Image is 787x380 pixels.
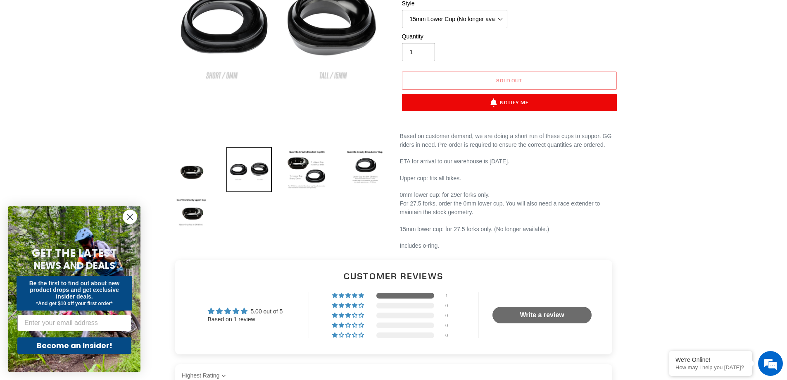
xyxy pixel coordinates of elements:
[284,147,330,192] img: Load image into Gallery viewer, Guerrilla Gravity Geo-Adjust Headset Cups
[208,306,283,316] div: Average rating is 5.00 stars
[400,132,619,149] p: Based on customer demand, we are doing a short run of these cups to support GG riders in need. Pr...
[29,280,120,300] span: Be the first to find out about new product drops and get exclusive insider deals.
[492,307,592,323] a: Write a review
[402,32,507,41] label: Quantity
[55,46,151,57] div: Chat with us now
[208,315,283,324] div: Based on 1 review
[400,174,619,183] p: Upper cup: fits all bikes.
[342,147,388,192] img: Load image into Gallery viewer, Guerrilla Gravity Geo-Adjust Headset Cups
[32,246,117,261] span: GET THE LATEST
[169,147,214,192] img: Load image into Gallery viewer, Guerrilla Gravity Geo-Adjust Headset Cups
[400,191,619,217] p: 0mm lower cup: for 29er forks only. For 27.5 forks, order the 0mm lower cup. You will also need a...
[169,195,214,240] img: Load image into Gallery viewer, Guerrilla Gravity Geo-Adjust Headset Cups
[400,225,619,234] p: 15mm lower cup: for 27.5 forks only. (No longer available.)
[400,157,619,166] p: ETA for arrival to our warehouse is [DATE].
[496,77,523,84] span: Sold out
[250,308,283,315] span: 5.00 out of 5
[48,104,114,188] span: We're online!
[17,337,131,354] button: Become an Insider!
[226,147,272,192] img: Load image into Gallery viewer, Guerrilla Gravity Geo-Adjust Headset Cups
[9,45,21,58] div: Navigation go back
[123,210,137,224] button: Close dialog
[36,301,112,306] span: *And get $10 off your first order*
[182,270,606,282] h2: Customer Reviews
[400,241,619,250] p: Includes o-ring.
[675,356,746,363] div: We're Online!
[34,259,115,272] span: NEWS AND DEALS
[402,94,617,111] button: Notify Me
[17,315,131,331] input: Enter your email address
[402,72,617,90] button: Sold out
[445,293,455,299] div: 1
[4,226,157,255] textarea: Type your message and hit 'Enter'
[675,364,746,370] p: How may I help you today?
[26,41,47,62] img: d_696896380_company_1647369064580_696896380
[136,4,155,24] div: Minimize live chat window
[332,293,365,299] div: 100% (1) reviews with 5 star rating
